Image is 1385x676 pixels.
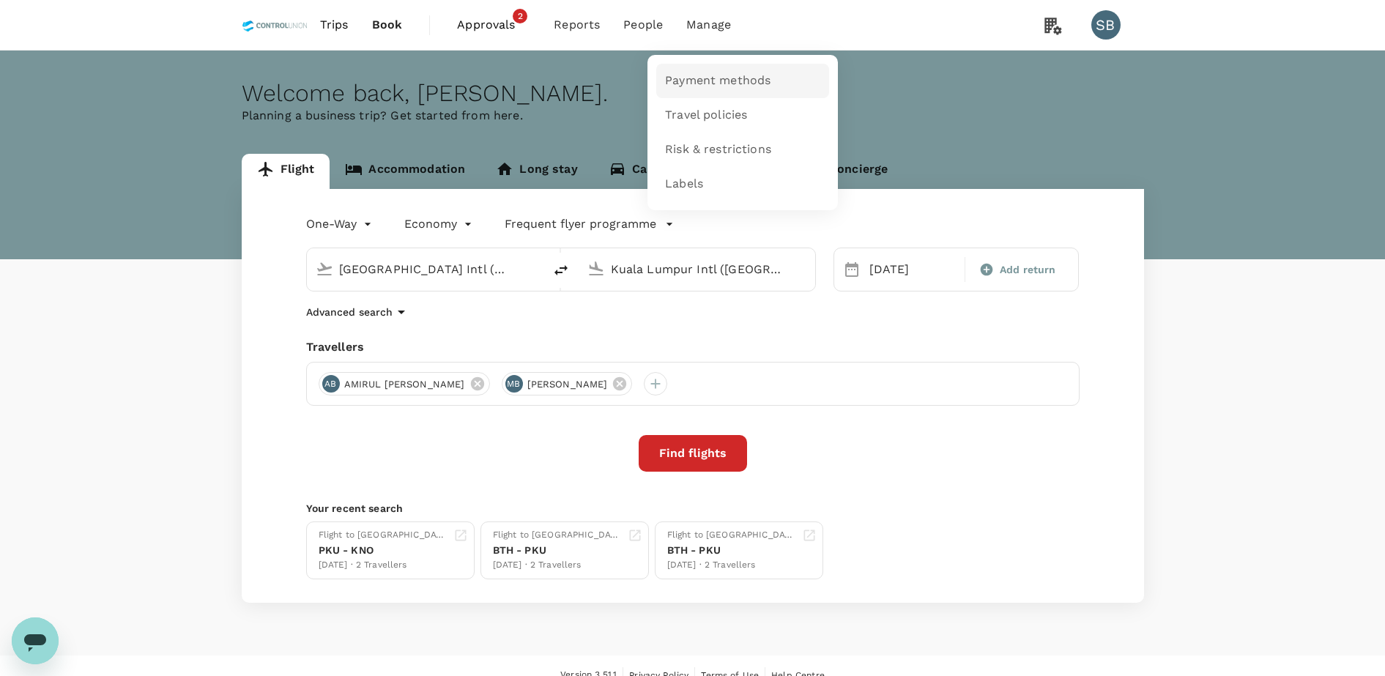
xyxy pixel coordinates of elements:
[320,16,349,34] span: Trips
[686,16,731,34] span: Manage
[665,141,771,158] span: Risk & restrictions
[519,377,617,392] span: [PERSON_NAME]
[864,255,962,284] div: [DATE]
[665,73,771,89] span: Payment methods
[306,338,1080,356] div: Travellers
[306,212,375,236] div: One-Way
[372,16,403,34] span: Book
[790,154,903,189] a: Concierge
[505,215,656,233] p: Frequent flyer programme
[554,16,600,34] span: Reports
[306,303,410,321] button: Advanced search
[593,154,707,189] a: Car rental
[667,528,796,543] div: Flight to [GEOGRAPHIC_DATA]
[242,9,308,41] img: Control Union Malaysia Sdn. Bhd.
[1091,10,1121,40] div: SB
[319,528,448,543] div: Flight to [GEOGRAPHIC_DATA]
[667,558,796,573] div: [DATE] · 2 Travellers
[665,176,703,193] span: Labels
[306,501,1080,516] p: Your recent search
[242,154,330,189] a: Flight
[543,253,579,288] button: delete
[667,543,796,558] div: BTH - PKU
[623,16,663,34] span: People
[319,543,448,558] div: PKU - KNO
[656,133,829,167] a: Risk & restrictions
[330,154,480,189] a: Accommodation
[639,435,747,472] button: Find flights
[505,375,523,393] div: MB
[502,372,633,395] div: MB[PERSON_NAME]
[493,558,622,573] div: [DATE] · 2 Travellers
[513,9,527,23] span: 2
[335,377,474,392] span: AMIRUL [PERSON_NAME]
[665,107,747,124] span: Travel policies
[242,107,1144,125] p: Planning a business trip? Get started from here.
[493,543,622,558] div: BTH - PKU
[322,375,340,393] div: AB
[505,215,674,233] button: Frequent flyer programme
[1000,262,1056,278] span: Add return
[339,258,513,281] input: Depart from
[457,16,530,34] span: Approvals
[493,528,622,543] div: Flight to [GEOGRAPHIC_DATA]
[656,167,829,201] a: Labels
[12,617,59,664] iframe: Button to launch messaging window
[533,267,536,270] button: Open
[319,558,448,573] div: [DATE] · 2 Travellers
[656,64,829,98] a: Payment methods
[656,98,829,133] a: Travel policies
[242,80,1144,107] div: Welcome back , [PERSON_NAME] .
[404,212,475,236] div: Economy
[306,305,393,319] p: Advanced search
[805,267,808,270] button: Open
[611,258,784,281] input: Going to
[480,154,593,189] a: Long stay
[319,372,490,395] div: ABAMIRUL [PERSON_NAME]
